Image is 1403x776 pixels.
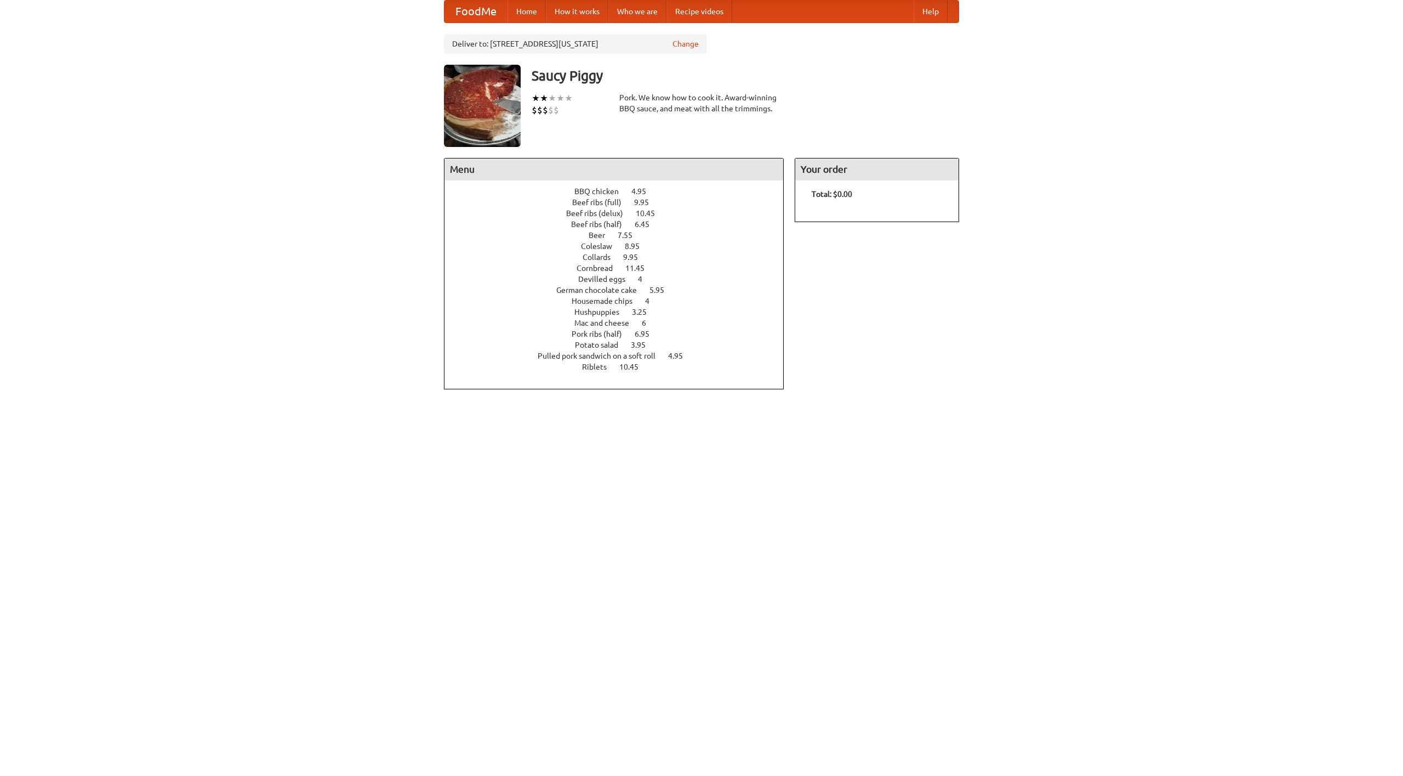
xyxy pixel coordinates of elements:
li: $ [532,104,537,116]
span: 10.45 [619,362,649,371]
span: 4 [638,275,653,284]
li: ★ [548,92,556,104]
span: 9.95 [623,253,649,262]
a: Beef ribs (delux) 10.45 [566,209,675,218]
a: BBQ chicken 4.95 [574,187,666,196]
span: 6.45 [635,220,660,229]
span: Beef ribs (half) [571,220,633,229]
a: Coleslaw 8.95 [581,242,660,251]
span: 6 [642,319,657,327]
span: Potato salad [575,341,629,349]
li: $ [543,104,548,116]
a: Potato salad 3.95 [575,341,666,349]
span: 7.55 [618,231,643,240]
a: Who we are [608,1,666,22]
a: Home [507,1,546,22]
span: 4 [645,297,660,305]
h3: Saucy Piggy [532,65,959,87]
a: German chocolate cake 5.95 [556,286,685,294]
b: Total: $0.00 [812,190,852,199]
li: ★ [540,92,548,104]
span: Beef ribs (full) [572,198,632,207]
li: ★ [532,92,540,104]
a: How it works [546,1,608,22]
li: $ [537,104,543,116]
span: Coleslaw [581,242,623,251]
li: $ [548,104,554,116]
span: 3.95 [631,341,657,349]
a: Hushpuppies 3.25 [574,308,667,316]
a: Help [914,1,948,22]
h4: Your order [795,158,959,180]
a: Devilled eggs 4 [578,275,663,284]
div: Deliver to: [STREET_ADDRESS][US_STATE] [444,34,707,54]
span: 10.45 [636,209,666,218]
span: Pulled pork sandwich on a soft roll [538,352,666,360]
a: FoodMe [444,1,507,22]
span: 4.95 [631,187,657,196]
a: Pork ribs (half) 6.95 [572,330,670,338]
span: 6.95 [635,330,660,338]
span: Devilled eggs [578,275,636,284]
span: Mac and cheese [574,319,640,327]
a: Riblets 10.45 [582,362,659,371]
span: 3.25 [632,308,658,316]
a: Housemade chips 4 [572,297,670,305]
span: Collards [583,253,621,262]
a: Mac and cheese 6 [574,319,666,327]
span: Pork ribs (half) [572,330,633,338]
a: Change [672,38,699,49]
span: Cornbread [577,264,624,273]
span: Beer [589,231,616,240]
span: 5.95 [649,286,675,294]
img: angular.jpg [444,65,521,147]
span: Beef ribs (delux) [566,209,634,218]
a: Pulled pork sandwich on a soft roll 4.95 [538,352,703,360]
a: Recipe videos [666,1,732,22]
span: 9.95 [634,198,660,207]
div: Pork. We know how to cook it. Award-winning BBQ sauce, and meat with all the trimmings. [619,92,784,114]
span: German chocolate cake [556,286,648,294]
span: 11.45 [625,264,655,273]
span: 8.95 [625,242,651,251]
li: ★ [564,92,573,104]
span: Riblets [582,362,618,371]
a: Collards 9.95 [583,253,658,262]
li: $ [554,104,559,116]
li: ★ [556,92,564,104]
h4: Menu [444,158,783,180]
a: Beer 7.55 [589,231,653,240]
a: Beef ribs (full) 9.95 [572,198,669,207]
span: Housemade chips [572,297,643,305]
a: Beef ribs (half) 6.45 [571,220,670,229]
span: Hushpuppies [574,308,630,316]
a: Cornbread 11.45 [577,264,665,273]
span: 4.95 [668,352,694,360]
span: BBQ chicken [574,187,630,196]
